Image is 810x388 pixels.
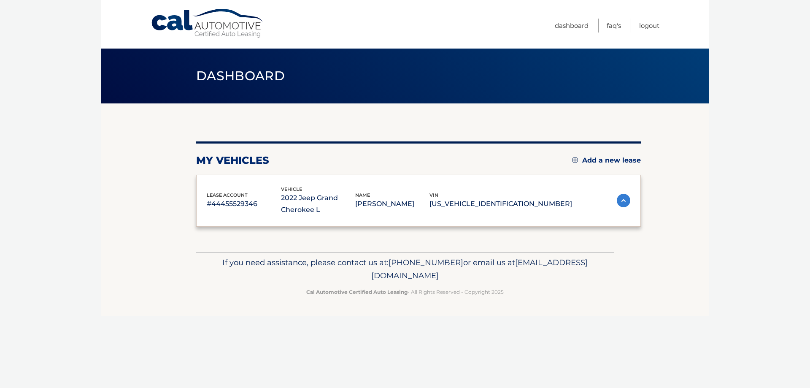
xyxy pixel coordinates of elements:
[555,19,589,33] a: Dashboard
[572,156,641,165] a: Add a new lease
[429,192,438,198] span: vin
[355,198,429,210] p: [PERSON_NAME]
[389,258,463,267] span: [PHONE_NUMBER]
[196,154,269,167] h2: my vehicles
[281,192,355,216] p: 2022 Jeep Grand Cherokee L
[207,192,248,198] span: lease account
[429,198,572,210] p: [US_VEHICLE_IDENTIFICATION_NUMBER]
[196,68,285,84] span: Dashboard
[607,19,621,33] a: FAQ's
[207,198,281,210] p: #44455529346
[202,256,608,283] p: If you need assistance, please contact us at: or email us at
[202,288,608,296] p: - All Rights Reserved - Copyright 2025
[639,19,659,33] a: Logout
[572,157,578,163] img: add.svg
[281,186,302,192] span: vehicle
[617,194,630,207] img: accordion-active.svg
[355,192,370,198] span: name
[306,289,408,295] strong: Cal Automotive Certified Auto Leasing
[151,8,265,38] a: Cal Automotive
